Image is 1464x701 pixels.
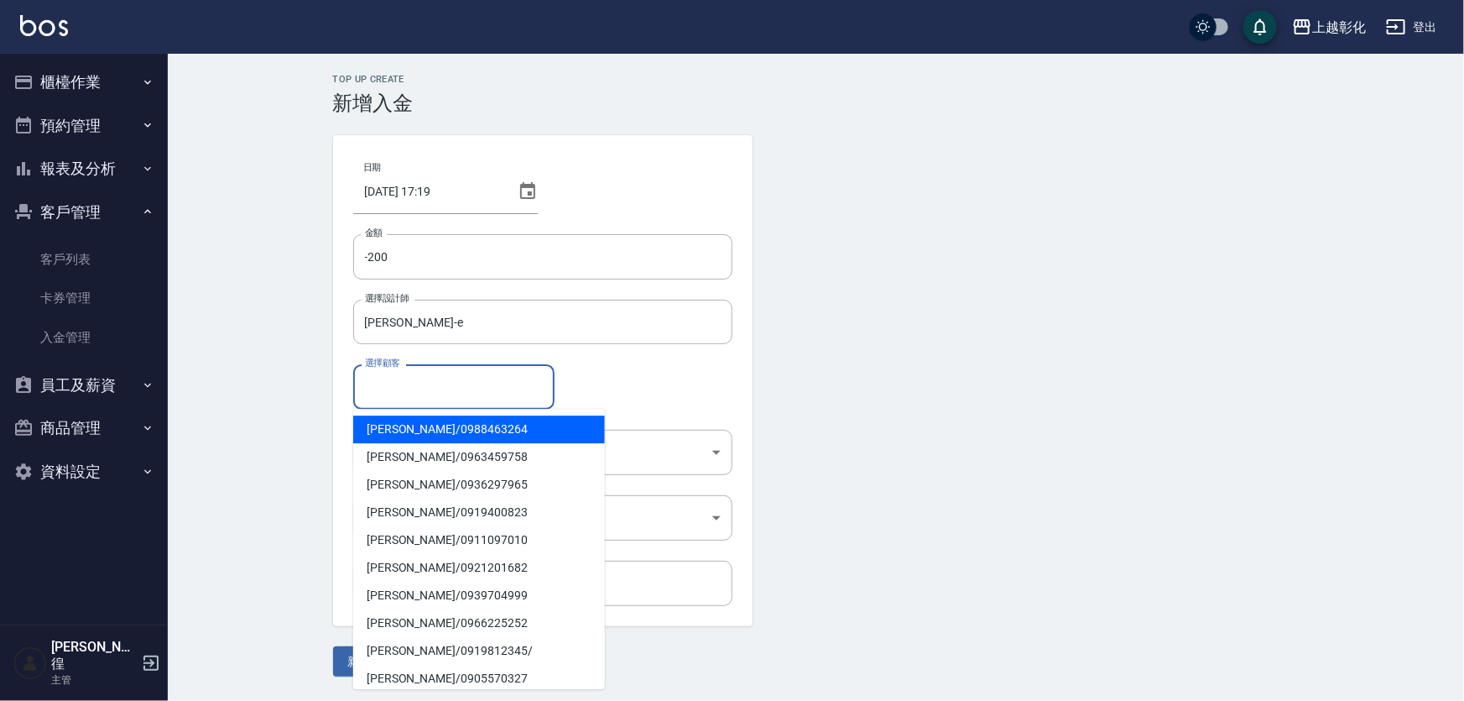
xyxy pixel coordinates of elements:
[51,672,137,688] p: 主管
[1379,12,1444,43] button: 登出
[353,609,605,637] span: [PERSON_NAME] / 0966225252
[13,646,47,680] img: Person
[333,646,387,677] button: 新增
[365,292,409,305] label: 選擇設計師
[7,279,161,317] a: 卡券管理
[20,15,68,36] img: Logo
[51,639,137,672] h5: [PERSON_NAME]徨
[1312,17,1366,38] div: 上越彰化
[353,443,605,471] span: [PERSON_NAME] / 0963459758
[353,526,605,554] span: [PERSON_NAME] / 0911097010
[353,665,605,693] span: [PERSON_NAME] / 0905570327
[333,74,1300,85] h2: Top Up Create
[353,499,605,526] span: [PERSON_NAME] / 0919400823
[365,227,383,239] label: 金額
[1243,10,1277,44] button: save
[353,416,605,443] span: [PERSON_NAME] / 0988463264
[7,191,161,234] button: 客戶管理
[333,92,1300,115] h3: 新增入金
[353,554,605,582] span: [PERSON_NAME] / 0921201682
[365,357,400,369] label: 選擇顧客
[7,364,161,407] button: 員工及薪資
[353,637,605,665] span: [PERSON_NAME] / 0919812345/
[7,147,161,191] button: 報表及分析
[353,471,605,499] span: [PERSON_NAME] / 0936297965
[7,104,161,148] button: 預約管理
[353,582,605,609] span: [PERSON_NAME] / 0939704999
[7,450,161,494] button: 資料設定
[7,240,161,279] a: 客戶列表
[7,318,161,357] a: 入金管理
[7,406,161,450] button: 商品管理
[363,161,381,174] label: 日期
[7,60,161,104] button: 櫃檯作業
[1285,10,1373,44] button: 上越彰化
